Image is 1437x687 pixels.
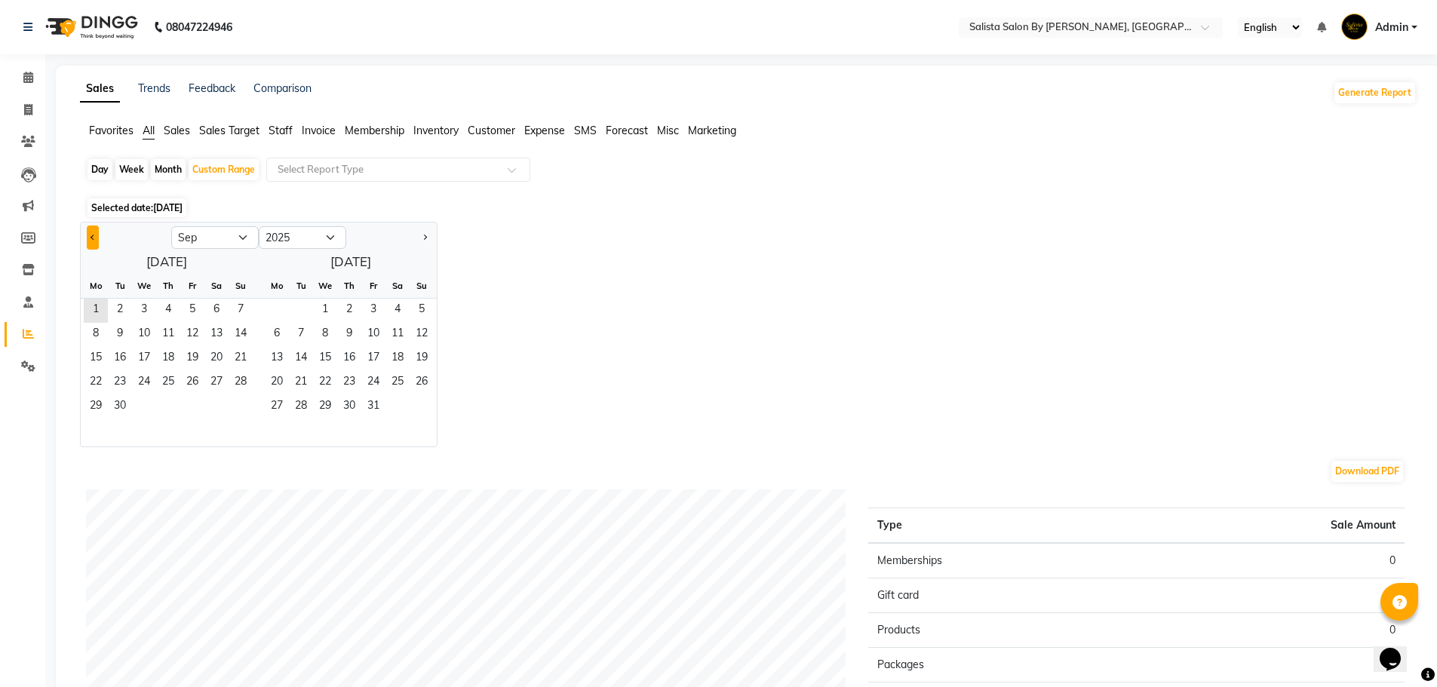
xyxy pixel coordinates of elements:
span: 14 [289,347,313,371]
span: 20 [204,347,229,371]
td: Packages [868,648,1136,682]
div: Tuesday, September 2, 2025 [108,299,132,323]
span: 17 [132,347,156,371]
div: Tuesday, September 23, 2025 [108,371,132,395]
div: Friday, October 3, 2025 [361,299,385,323]
div: Thursday, October 30, 2025 [337,395,361,419]
span: 24 [361,371,385,395]
div: Tuesday, September 30, 2025 [108,395,132,419]
span: 18 [156,347,180,371]
div: Saturday, October 25, 2025 [385,371,410,395]
div: Thursday, September 18, 2025 [156,347,180,371]
div: Thursday, October 2, 2025 [337,299,361,323]
div: Monday, September 29, 2025 [84,395,108,419]
div: Saturday, October 11, 2025 [385,323,410,347]
div: Tuesday, October 14, 2025 [289,347,313,371]
span: 19 [180,347,204,371]
span: 27 [265,395,289,419]
div: Month [151,159,186,180]
div: Thursday, September 4, 2025 [156,299,180,323]
div: Su [229,274,253,298]
div: Thursday, September 25, 2025 [156,371,180,395]
div: Friday, September 26, 2025 [180,371,204,395]
span: 22 [313,371,337,395]
div: Sunday, September 7, 2025 [229,299,253,323]
span: Invoice [302,124,336,137]
span: 7 [229,299,253,323]
div: Friday, October 17, 2025 [361,347,385,371]
span: Sales [164,124,190,137]
span: 26 [180,371,204,395]
td: 0 [1137,613,1405,648]
th: Type [868,508,1136,544]
span: 4 [385,299,410,323]
span: [DATE] [153,202,183,213]
div: Fr [361,274,385,298]
div: Tu [108,274,132,298]
span: 21 [229,347,253,371]
span: 20 [265,371,289,395]
div: Custom Range [189,159,259,180]
span: 3 [361,299,385,323]
div: Tuesday, September 9, 2025 [108,323,132,347]
div: Tu [289,274,313,298]
span: 10 [132,323,156,347]
span: 11 [156,323,180,347]
span: 26 [410,371,434,395]
span: Marketing [688,124,736,137]
span: 8 [84,323,108,347]
span: Selected date: [88,198,186,217]
span: 29 [313,395,337,419]
span: 15 [84,347,108,371]
span: 2 [108,299,132,323]
span: 18 [385,347,410,371]
span: 28 [229,371,253,395]
select: Select year [259,226,346,249]
div: Th [156,274,180,298]
div: Monday, October 20, 2025 [265,371,289,395]
div: Thursday, October 23, 2025 [337,371,361,395]
div: We [313,274,337,298]
div: Wednesday, September 3, 2025 [132,299,156,323]
span: 3 [132,299,156,323]
span: 21 [289,371,313,395]
div: Sunday, September 28, 2025 [229,371,253,395]
span: 30 [337,395,361,419]
div: Sunday, September 14, 2025 [229,323,253,347]
div: Wednesday, October 8, 2025 [313,323,337,347]
div: Sa [204,274,229,298]
span: Staff [269,124,293,137]
span: 29 [84,395,108,419]
button: Previous month [87,225,99,250]
span: 6 [204,299,229,323]
div: Wednesday, September 10, 2025 [132,323,156,347]
div: Friday, September 19, 2025 [180,347,204,371]
div: Fr [180,274,204,298]
span: 9 [337,323,361,347]
th: Sale Amount [1137,508,1405,544]
a: Comparison [253,81,312,95]
div: Sunday, October 26, 2025 [410,371,434,395]
span: SMS [574,124,597,137]
div: Friday, October 10, 2025 [361,323,385,347]
div: Monday, October 27, 2025 [265,395,289,419]
div: Wednesday, October 22, 2025 [313,371,337,395]
div: Saturday, October 4, 2025 [385,299,410,323]
div: Wednesday, October 15, 2025 [313,347,337,371]
div: Sunday, October 19, 2025 [410,347,434,371]
span: 16 [337,347,361,371]
div: Wednesday, September 24, 2025 [132,371,156,395]
span: 27 [204,371,229,395]
div: Sa [385,274,410,298]
span: 28 [289,395,313,419]
button: Generate Report [1334,82,1415,103]
span: 17 [361,347,385,371]
div: Sunday, October 5, 2025 [410,299,434,323]
span: 8 [313,323,337,347]
iframe: chat widget [1374,627,1422,672]
span: Sales Target [199,124,259,137]
div: Day [88,159,112,180]
div: Tuesday, September 16, 2025 [108,347,132,371]
div: Tuesday, October 28, 2025 [289,395,313,419]
div: Week [115,159,148,180]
